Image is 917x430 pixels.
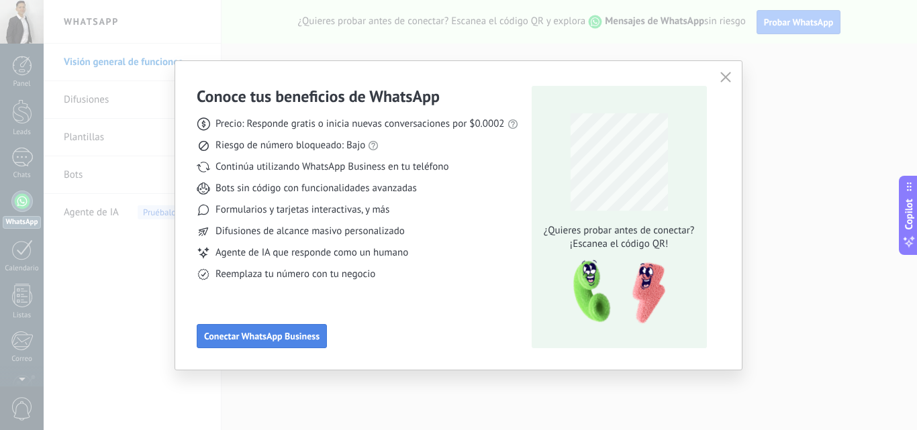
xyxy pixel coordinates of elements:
[215,139,365,152] span: Riesgo de número bloqueado: Bajo
[540,237,698,251] span: ¡Escanea el código QR!
[197,324,327,348] button: Conectar WhatsApp Business
[902,199,916,229] span: Copilot
[562,256,668,328] img: qr-pic-1x.png
[215,203,389,217] span: Formularios y tarjetas interactivas, y más
[215,246,408,260] span: Agente de IA que responde como un humano
[215,268,375,281] span: Reemplaza tu número con tu negocio
[204,331,320,341] span: Conectar WhatsApp Business
[215,160,448,174] span: Continúa utilizando WhatsApp Business en tu teléfono
[215,225,405,238] span: Difusiones de alcance masivo personalizado
[215,117,505,131] span: Precio: Responde gratis o inicia nuevas conversaciones por $0.0002
[540,224,698,237] span: ¿Quieres probar antes de conectar?
[215,182,417,195] span: Bots sin código con funcionalidades avanzadas
[197,86,440,107] h3: Conoce tus beneficios de WhatsApp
